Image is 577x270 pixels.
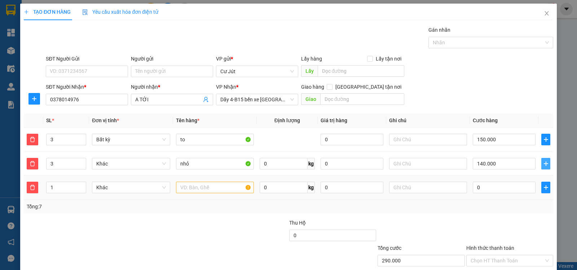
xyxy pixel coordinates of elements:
button: plus [28,93,40,105]
span: Khác [96,158,166,169]
span: kg [308,158,315,169]
span: Dãy 4-B15 bến xe Miền Đông [220,94,294,105]
span: [GEOGRAPHIC_DATA] tận nơi [332,83,404,91]
input: 0 [321,134,383,145]
span: plus [542,137,550,142]
span: SL [46,118,52,123]
input: Ghi Chú [389,158,467,169]
span: Khác [96,182,166,193]
span: plus [542,161,550,167]
input: 0 [321,158,383,169]
span: close [544,10,550,16]
span: Cước hàng [473,118,498,123]
input: Ghi Chú [389,134,467,145]
input: Dọc đường [320,93,405,105]
span: plus [24,9,29,14]
span: Đơn vị tính [92,118,119,123]
span: kg [308,182,315,193]
input: Ghi Chú [389,182,467,193]
span: plus [542,185,550,190]
span: delete [27,161,38,167]
span: plus [29,96,40,102]
input: 0 [321,182,383,193]
div: Tổng: 7 [27,203,223,211]
span: Tổng cước [378,245,401,251]
input: VD: Bàn, Ghế [176,134,254,145]
button: plus [541,158,550,169]
span: Giá trị hàng [321,118,347,123]
span: delete [27,185,38,190]
span: Bất kỳ [96,134,166,145]
label: Gán nhãn [428,27,450,33]
span: TẠO ĐƠN HÀNG [24,9,71,15]
span: VP Nhận [216,84,236,90]
span: delete [27,137,38,142]
button: plus [541,134,550,145]
th: Ghi chú [386,114,470,128]
span: user-add [203,97,209,102]
span: Định lượng [274,118,300,123]
div: SĐT Người Gửi [46,55,128,63]
span: Thu Hộ [289,220,306,226]
img: icon [82,9,88,15]
input: VD: Bàn, Ghế [176,182,254,193]
span: Lấy hàng [301,56,322,62]
label: Hình thức thanh toán [466,245,514,251]
button: plus [541,182,550,193]
button: delete [27,182,38,193]
div: Người nhận [131,83,213,91]
span: Lấy [301,65,318,77]
span: Tên hàng [176,118,199,123]
div: Người gửi [131,55,213,63]
input: VD: Bàn, Ghế [176,158,254,169]
input: Dọc đường [318,65,405,77]
span: Lấy tận nơi [373,55,404,63]
div: SĐT Người Nhận [46,83,128,91]
button: Close [537,4,557,24]
span: Giao [301,93,320,105]
button: delete [27,134,38,145]
span: Yêu cầu xuất hóa đơn điện tử [82,9,158,15]
span: Cư Jút [220,66,294,77]
span: Giao hàng [301,84,324,90]
button: delete [27,158,38,169]
div: VP gửi [216,55,298,63]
